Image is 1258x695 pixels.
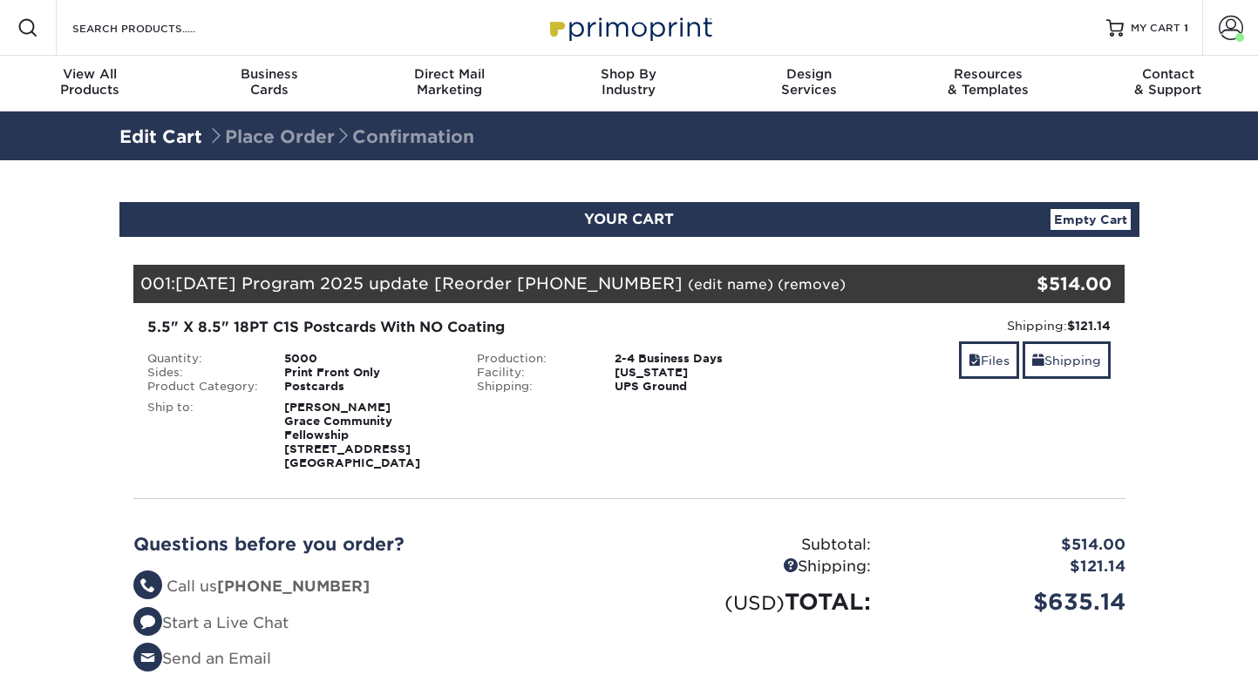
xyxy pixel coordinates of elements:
[629,585,884,618] div: TOTAL:
[1184,22,1188,34] span: 1
[778,276,846,293] a: (remove)
[1051,209,1131,230] a: Empty Cart
[884,534,1139,557] div: $514.00
[629,556,884,578] div: Shipping:
[1078,66,1258,82] span: Contact
[1032,354,1044,368] span: shipping
[133,576,616,598] li: Call us
[147,317,781,338] div: 5.5" X 8.5" 18PT C1S Postcards With NO Coating
[884,585,1139,618] div: $635.14
[1078,56,1258,111] a: Contact& Support
[271,380,464,394] div: Postcards
[175,273,683,293] span: [DATE] Program 2025 update [Reorder [PHONE_NUMBER]
[180,56,359,111] a: BusinessCards
[602,366,794,380] div: [US_STATE]
[1067,319,1111,333] strong: $121.14
[1131,21,1180,36] span: MY CART
[969,354,981,368] span: files
[884,556,1139,578] div: $121.14
[584,211,674,227] span: YOUR CART
[719,66,899,82] span: Design
[134,401,272,470] div: Ship to:
[207,126,474,147] span: Place Order Confirmation
[724,591,785,614] small: (USD)
[960,271,1112,297] div: $514.00
[71,17,241,38] input: SEARCH PRODUCTS.....
[464,380,602,394] div: Shipping:
[217,577,370,595] strong: [PHONE_NUMBER]
[602,380,794,394] div: UPS Ground
[1078,66,1258,98] div: & Support
[959,341,1019,379] a: Files
[180,66,359,82] span: Business
[688,276,773,293] a: (edit name)
[1023,341,1111,379] a: Shipping
[359,56,539,111] a: Direct MailMarketing
[719,56,899,111] a: DesignServices
[464,366,602,380] div: Facility:
[134,380,272,394] div: Product Category:
[542,9,717,46] img: Primoprint
[539,66,718,82] span: Shop By
[539,56,718,111] a: Shop ByIndustry
[899,66,1078,98] div: & Templates
[134,352,272,366] div: Quantity:
[119,126,202,147] a: Edit Cart
[133,614,289,631] a: Start a Live Chat
[464,352,602,366] div: Production:
[284,401,420,469] strong: [PERSON_NAME] Grace Community Fellowship [STREET_ADDRESS] [GEOGRAPHIC_DATA]
[629,534,884,557] div: Subtotal:
[133,650,271,667] a: Send an Email
[807,317,1112,334] div: Shipping:
[271,352,464,366] div: 5000
[899,56,1078,111] a: Resources& Templates
[133,265,960,303] div: 001:
[133,534,616,555] h2: Questions before you order?
[539,66,718,98] div: Industry
[899,66,1078,82] span: Resources
[271,366,464,380] div: Print Front Only
[134,366,272,380] div: Sides:
[359,66,539,82] span: Direct Mail
[602,352,794,366] div: 2-4 Business Days
[719,66,899,98] div: Services
[180,66,359,98] div: Cards
[359,66,539,98] div: Marketing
